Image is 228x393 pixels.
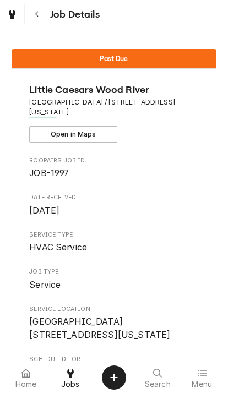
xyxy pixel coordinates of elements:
span: Menu [192,380,212,389]
div: Service Location [29,305,199,342]
span: Service Location [29,305,199,314]
div: Date Received [29,193,199,217]
div: Scheduled For [29,355,199,379]
span: Service [29,280,61,290]
span: Job Type [29,279,199,292]
span: Date Received [29,204,199,217]
a: Go to Jobs [2,4,22,24]
div: Roopairs Job ID [29,156,199,180]
div: Client Information [29,83,199,143]
span: Jobs [61,380,80,389]
span: Service Type [29,241,199,254]
a: Menu [181,364,224,391]
a: Search [136,364,180,391]
span: Roopairs Job ID [29,167,199,180]
span: Past Due [100,55,128,62]
span: Search [145,380,171,389]
span: [DATE] [29,205,59,216]
span: Scheduled For [29,355,199,364]
span: Date Received [29,193,199,202]
span: Address [29,97,199,118]
span: Job Type [29,268,199,276]
span: Service Location [29,315,199,341]
button: Navigate back [27,4,47,24]
span: Roopairs Job ID [29,156,199,165]
span: Name [29,83,199,97]
span: Job Details [47,7,100,22]
a: Jobs [49,364,93,391]
span: [GEOGRAPHIC_DATA] [STREET_ADDRESS][US_STATE] [29,316,170,340]
span: Service Type [29,231,199,239]
div: Job Type [29,268,199,291]
div: Status [12,49,217,68]
button: Create Object [102,365,126,390]
span: HVAC Service [29,242,87,253]
span: JOB-1997 [29,168,69,178]
div: Service Type [29,231,199,254]
button: Open in Maps [29,126,117,143]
